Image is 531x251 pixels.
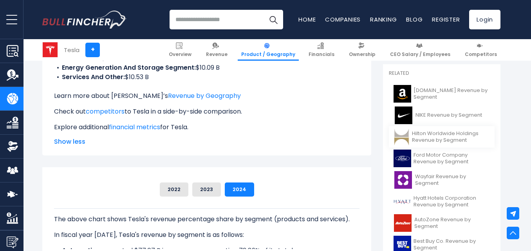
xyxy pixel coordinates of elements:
a: AutoZone Revenue by Segment [389,212,495,234]
a: Register [432,15,460,23]
a: Home [298,15,316,23]
span: Ford Motor Company Revenue by Segment [414,152,490,165]
a: Overview [165,39,195,61]
a: Product / Geography [238,39,299,61]
button: Search [264,10,283,29]
li: $10.09 B [54,63,359,72]
img: AMZN logo [394,85,411,103]
div: Tesla [64,45,79,54]
span: Hilton Worldwide Holdings Revenue by Segment [412,130,490,144]
a: Ownership [345,39,379,61]
span: CEO Salary / Employees [390,51,450,58]
span: Hyatt Hotels Corporation Revenue by Segment [414,195,490,208]
span: Overview [169,51,191,58]
a: NIKE Revenue by Segment [389,105,495,126]
a: Hilton Worldwide Holdings Revenue by Segment [389,126,495,148]
span: Financials [309,51,334,58]
span: Show less [54,137,359,146]
p: Check out to Tesla in a side-by-side comparison. [54,107,359,116]
a: competitors [86,107,125,116]
img: Ownership [7,141,18,152]
span: Revenue [206,51,228,58]
a: Login [469,10,500,29]
a: Ford Motor Company Revenue by Segment [389,148,495,169]
a: + [85,43,100,57]
img: NKE logo [394,107,413,124]
a: Revenue [202,39,231,61]
span: Wayfair Revenue by Segment [415,173,490,187]
span: Competitors [465,51,497,58]
a: Blog [406,15,423,23]
span: AutoZone Revenue by Segment [414,217,490,230]
a: Competitors [461,39,500,61]
a: CEO Salary / Employees [387,39,454,61]
button: 2022 [160,182,188,197]
span: [DOMAIN_NAME] Revenue by Segment [414,87,490,101]
a: Financials [305,39,338,61]
a: Hyatt Hotels Corporation Revenue by Segment [389,191,495,212]
a: Go to homepage [42,11,126,29]
img: Bullfincher logo [42,11,127,29]
a: [DOMAIN_NAME] Revenue by Segment [389,83,495,105]
li: $10.53 B [54,72,359,82]
img: TSLA logo [43,42,58,57]
p: Related [389,70,495,77]
span: Product / Geography [241,51,295,58]
b: Services And Other: [62,72,125,81]
p: Learn more about [PERSON_NAME]’s [54,91,359,101]
a: Wayfair Revenue by Segment [389,169,495,191]
img: AZO logo [394,214,412,232]
img: HLT logo [394,128,410,146]
a: Ranking [370,15,397,23]
img: F logo [394,150,411,167]
a: financial metrics [109,123,160,132]
a: Revenue by Geography [168,91,241,100]
button: 2024 [225,182,254,197]
p: In fiscal year [DATE], Tesla's revenue by segment is as follows: [54,230,359,240]
span: NIKE Revenue by Segment [415,112,482,119]
p: Explore additional for Tesla. [54,123,359,132]
b: Energy Generation And Storage Segment: [62,63,196,72]
img: W logo [394,171,413,189]
a: Companies [325,15,361,23]
button: 2023 [192,182,221,197]
p: The above chart shows Tesla's revenue percentage share by segment (products and services). [54,215,359,224]
span: Ownership [349,51,376,58]
img: H logo [394,193,411,210]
